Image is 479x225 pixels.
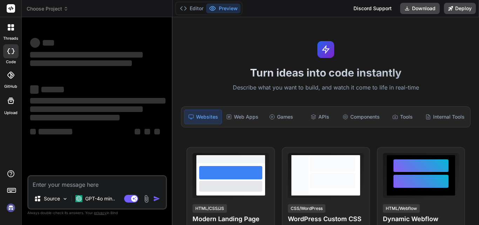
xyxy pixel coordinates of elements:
[444,3,476,14] button: Deploy
[4,110,18,116] label: Upload
[30,85,39,94] span: ‌
[223,110,261,124] div: Web Apps
[135,129,140,134] span: ‌
[62,196,68,202] img: Pick Models
[27,5,68,12] span: Choose Project
[85,195,115,202] p: GPT-4o min..
[30,129,36,134] span: ‌
[6,59,16,65] label: code
[383,204,420,213] div: HTML/Webflow
[144,129,150,134] span: ‌
[423,110,467,124] div: Internal Tools
[3,35,18,41] label: threads
[177,83,475,92] p: Describe what you want to build, and watch it come to life in real-time
[301,110,338,124] div: APIs
[30,52,143,58] span: ‌
[30,115,120,120] span: ‌
[153,195,160,202] img: icon
[384,110,421,124] div: Tools
[340,110,383,124] div: Components
[75,195,82,202] img: GPT-4o mini
[94,211,107,215] span: privacy
[27,210,167,216] p: Always double-check its answers. Your in Bind
[39,129,72,134] span: ‌
[30,98,166,104] span: ‌
[263,110,300,124] div: Games
[30,38,40,48] span: ‌
[154,129,160,134] span: ‌
[30,106,143,112] span: ‌
[4,84,17,90] label: GitHub
[193,214,269,224] h4: Modern Landing Page
[5,202,17,214] img: signin
[400,3,440,14] button: Download
[44,195,60,202] p: Source
[30,60,132,66] span: ‌
[184,110,222,124] div: Websites
[177,4,206,13] button: Editor
[288,204,325,213] div: CSS/WordPress
[43,40,54,46] span: ‌
[41,87,64,92] span: ‌
[193,204,227,213] div: HTML/CSS/JS
[288,214,364,224] h4: WordPress Custom CSS
[177,66,475,79] h1: Turn ideas into code instantly
[142,195,150,203] img: attachment
[349,3,396,14] div: Discord Support
[206,4,241,13] button: Preview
